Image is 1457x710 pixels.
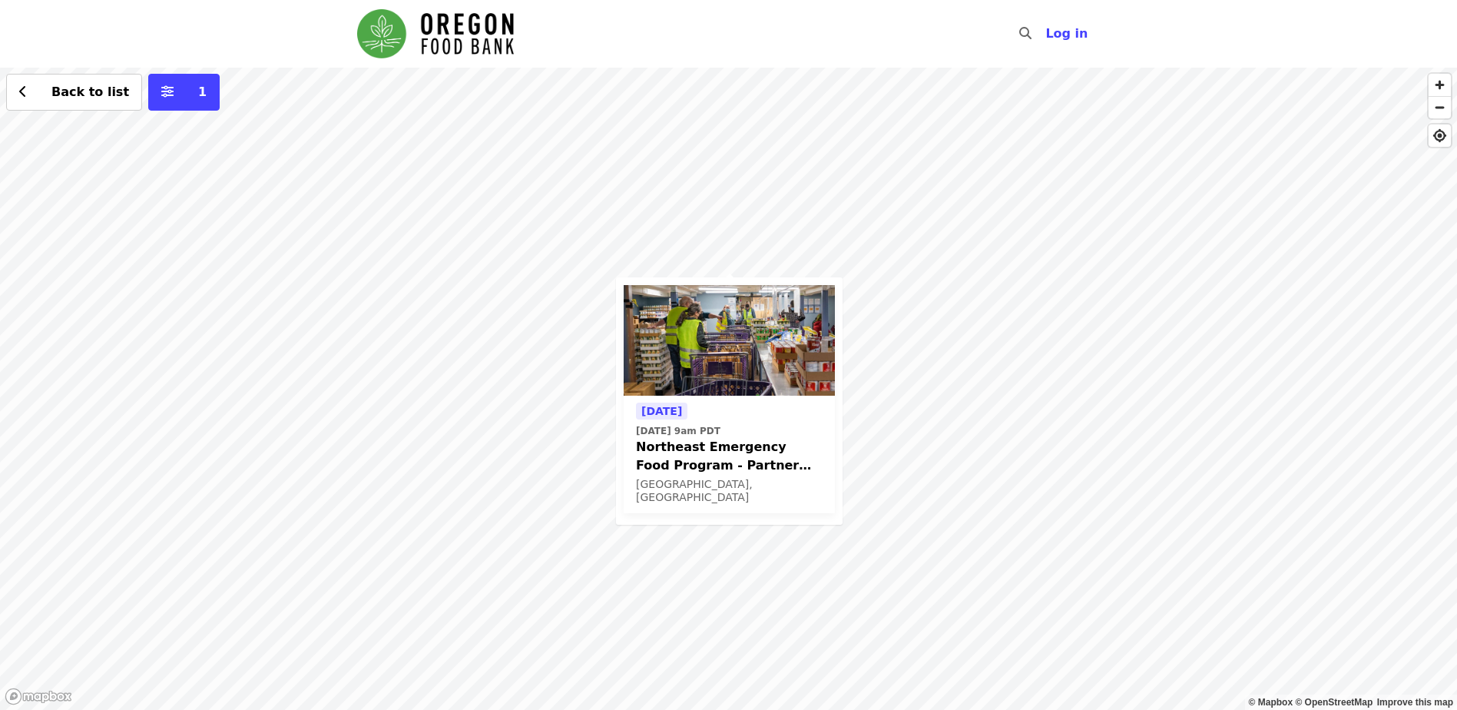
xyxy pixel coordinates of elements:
[1429,74,1451,96] button: Zoom In
[1041,15,1053,52] input: Search
[198,85,207,99] span: 1
[1429,124,1451,147] button: Find My Location
[624,285,835,513] a: See details for "Northeast Emergency Food Program - Partner Agency Support"
[636,424,720,438] time: [DATE] 9am PDT
[1033,18,1100,49] button: Log in
[6,74,142,111] button: Back to list
[1249,697,1293,708] a: Mapbox
[624,285,835,396] img: Northeast Emergency Food Program - Partner Agency Support organized by Oregon Food Bank
[641,405,682,417] span: [DATE]
[148,74,220,111] button: More filters (1 selected)
[636,438,823,475] span: Northeast Emergency Food Program - Partner Agency Support
[1377,697,1453,708] a: Map feedback
[19,85,27,99] i: chevron-left icon
[357,9,514,58] img: Oregon Food Bank - Home
[1295,697,1373,708] a: OpenStreetMap
[1019,26,1031,41] i: search icon
[161,85,174,99] i: sliders-h icon
[1045,26,1088,41] span: Log in
[51,85,129,99] span: Back to list
[5,688,72,705] a: Mapbox logo
[1429,96,1451,118] button: Zoom Out
[636,478,823,504] div: [GEOGRAPHIC_DATA], [GEOGRAPHIC_DATA]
